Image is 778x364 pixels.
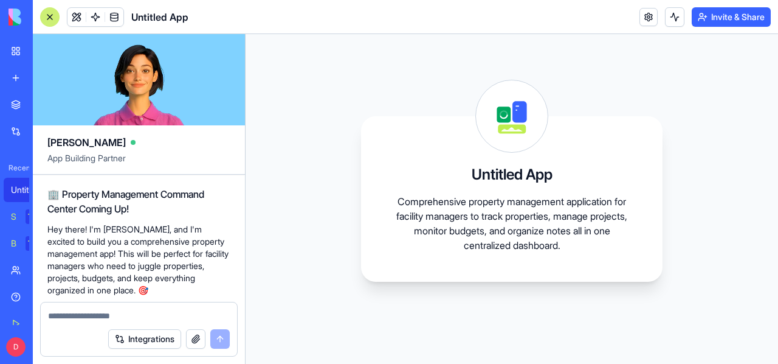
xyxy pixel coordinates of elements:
button: Integrations [108,329,181,349]
h3: Untitled App [472,165,553,184]
div: Blog Generation Pro [11,237,17,250]
div: TRY [26,236,45,251]
img: logo [9,9,84,26]
a: Blog Generation ProTRY [4,231,52,256]
p: Comprehensive property management application for facility managers to track properties, manage p... [390,194,633,253]
p: Let me create the foundation with your data structure, smart workflows, and a beautiful interface... [47,301,230,350]
span: D [6,337,26,357]
div: TRY [26,209,45,224]
button: Invite & Share [692,7,771,27]
p: Hey there! I'm [PERSON_NAME], and I'm excited to build you a comprehensive property management ap... [47,223,230,296]
span: App Building Partner [47,152,230,174]
span: [PERSON_NAME] [47,135,126,150]
div: Untitled App [11,184,45,196]
h2: 🏢 Property Management Command Center Coming Up! [47,187,230,216]
span: Recent [4,163,29,173]
div: Social Media Content Generator [11,211,17,223]
a: Untitled App [4,178,52,202]
a: Social Media Content GeneratorTRY [4,205,52,229]
span: Untitled App [131,10,188,24]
